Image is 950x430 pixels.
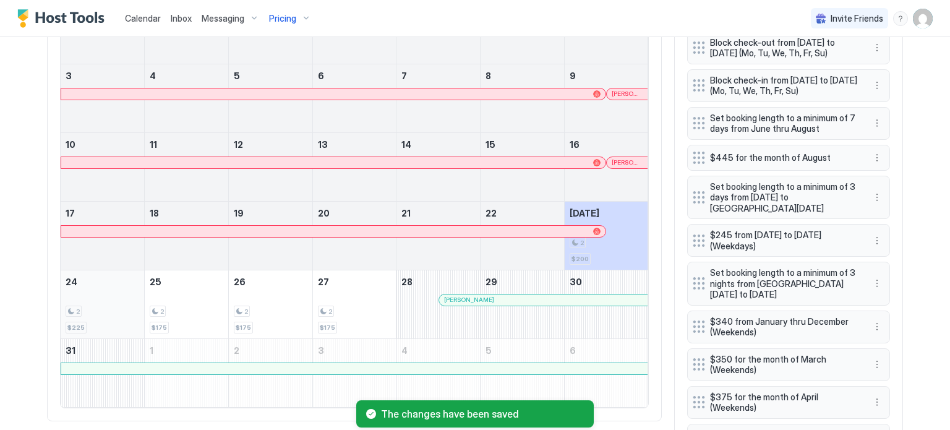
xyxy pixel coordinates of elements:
button: More options [870,150,884,165]
a: August 5, 2025 [229,64,312,87]
span: 4 [401,345,408,356]
a: August 16, 2025 [565,133,648,156]
a: August 8, 2025 [481,64,564,87]
a: August 3, 2025 [61,64,144,87]
a: August 10, 2025 [61,133,144,156]
a: August 26, 2025 [229,270,312,293]
a: September 3, 2025 [313,339,396,362]
td: August 24, 2025 [61,270,145,338]
a: August 15, 2025 [481,133,564,156]
span: 10 [66,139,75,150]
a: August 22, 2025 [481,202,564,225]
a: August 25, 2025 [145,270,228,293]
a: August 27, 2025 [313,270,396,293]
td: August 31, 2025 [61,338,145,407]
span: 3 [66,71,72,81]
td: August 30, 2025 [564,270,648,338]
span: $340 from January thru December (Weekends) [710,316,857,338]
a: September 2, 2025 [229,339,312,362]
td: August 8, 2025 [481,64,565,132]
td: August 10, 2025 [61,132,145,201]
span: 6 [570,345,576,356]
span: 2 [328,307,332,316]
td: August 5, 2025 [228,64,312,132]
span: 2 [580,239,584,247]
span: 14 [401,139,411,150]
span: $200 [571,255,589,263]
iframe: Intercom live chat [12,388,42,418]
a: August 29, 2025 [481,270,564,293]
a: August 7, 2025 [396,64,480,87]
td: August 6, 2025 [312,64,396,132]
a: August 14, 2025 [396,133,480,156]
span: 31 [66,345,75,356]
span: 4 [150,71,156,81]
td: August 27, 2025 [312,270,396,338]
td: September 2, 2025 [228,338,312,407]
span: 27 [318,277,329,287]
span: 12 [234,139,243,150]
a: August 11, 2025 [145,133,228,156]
a: Inbox [171,12,192,25]
span: 16 [570,139,580,150]
div: menu [870,116,884,131]
td: September 6, 2025 [564,338,648,407]
span: Inbox [171,13,192,24]
span: 24 [66,277,77,287]
span: 20 [318,208,330,218]
button: More options [870,276,884,291]
span: 7 [401,71,407,81]
a: August 20, 2025 [313,202,396,225]
td: August 7, 2025 [396,64,481,132]
td: September 4, 2025 [396,338,481,407]
a: August 31, 2025 [61,339,144,362]
span: Set booking length to a minimum of 3 days from [DATE] to [GEOGRAPHIC_DATA][DATE] [710,181,857,214]
td: August 20, 2025 [312,201,396,270]
span: 19 [234,208,244,218]
span: 9 [570,71,576,81]
span: [PERSON_NAME] [444,296,494,304]
button: More options [870,116,884,131]
span: 21 [401,208,411,218]
span: 13 [318,139,328,150]
button: More options [870,319,884,334]
a: Host Tools Logo [17,9,110,28]
div: menu [870,276,884,291]
span: $225 [67,324,85,332]
span: 22 [486,208,497,218]
span: 30 [570,277,582,287]
span: 8 [486,71,491,81]
td: August 4, 2025 [145,64,229,132]
span: 6 [318,71,324,81]
button: More options [870,395,884,410]
div: menu [893,11,908,26]
td: August 19, 2025 [228,201,312,270]
td: August 9, 2025 [564,64,648,132]
span: 2 [234,345,239,356]
td: August 29, 2025 [481,270,565,338]
td: August 26, 2025 [228,270,312,338]
span: Set booking length to a minimum of 3 nights from [GEOGRAPHIC_DATA][DATE] to [DATE] [710,267,857,300]
td: August 21, 2025 [396,201,481,270]
div: menu [870,40,884,55]
td: August 22, 2025 [481,201,565,270]
span: [PERSON_NAME] [612,90,643,98]
a: August 18, 2025 [145,202,228,225]
a: Calendar [125,12,161,25]
span: $175 [152,324,167,332]
a: September 4, 2025 [396,339,480,362]
span: 15 [486,139,495,150]
td: August 15, 2025 [481,132,565,201]
a: August 6, 2025 [313,64,396,87]
div: menu [870,78,884,93]
span: 2 [244,307,248,316]
span: [PERSON_NAME] [612,158,643,166]
span: $175 [320,324,335,332]
button: More options [870,190,884,205]
div: menu [870,150,884,165]
div: User profile [913,9,933,28]
td: August 28, 2025 [396,270,481,338]
span: 25 [150,277,161,287]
